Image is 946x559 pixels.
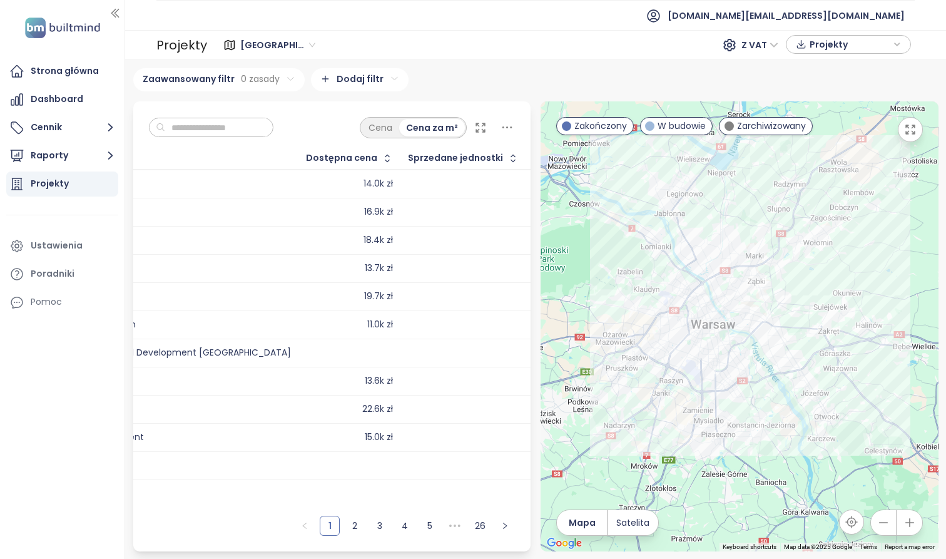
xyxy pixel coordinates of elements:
[156,33,207,58] div: Projekty
[370,516,389,535] a: 3
[420,516,439,535] a: 5
[408,154,503,162] span: Sprzedane jednostki
[364,178,393,190] div: 14.0k zł
[306,154,377,162] div: Dostępna cena
[6,59,118,84] a: Strona główna
[399,119,465,136] div: Cena za m²
[370,516,390,536] li: 3
[495,516,515,536] button: right
[6,172,118,197] a: Projekty
[364,291,393,302] div: 19.7k zł
[608,510,658,535] button: Satelita
[420,516,440,536] li: 5
[658,119,706,133] span: W budowie
[31,266,74,282] div: Poradniki
[810,35,890,54] span: Projekty
[240,36,315,54] span: Warszawa
[49,347,291,359] div: Skanska Residential Development [GEOGRAPHIC_DATA]
[364,207,393,218] div: 16.9k zł
[723,543,776,551] button: Keyboard shortcuts
[574,119,627,133] span: Zakończony
[6,233,118,259] a: Ustawienia
[544,535,585,551] img: Google
[365,376,393,387] div: 13.6k zł
[311,68,409,91] div: Dodaj filtr
[367,319,393,331] div: 11.0k zł
[6,143,118,168] button: Raporty
[6,115,118,140] button: Cennik
[362,119,399,136] div: Cena
[295,516,315,536] button: left
[301,522,308,530] span: left
[31,63,99,79] div: Strona główna
[395,516,414,535] a: 4
[133,68,305,91] div: Zaawansowany filtr
[320,516,339,535] a: 1
[616,516,649,530] span: Satelita
[364,235,393,246] div: 18.4k zł
[885,543,935,550] a: Report a map error
[501,522,509,530] span: right
[495,516,515,536] li: Następna strona
[365,263,393,274] div: 13.7k zł
[668,1,905,31] span: [DOMAIN_NAME][EMAIL_ADDRESS][DOMAIN_NAME]
[860,543,877,550] a: Terms (opens in new tab)
[31,91,83,107] div: Dashboard
[470,516,489,535] a: 26
[21,15,104,41] img: logo
[6,87,118,112] a: Dashboard
[445,516,465,536] span: •••
[345,516,364,535] a: 2
[295,516,315,536] li: Poprzednia strona
[470,516,490,536] li: 26
[557,510,607,535] button: Mapa
[445,516,465,536] li: Następne 5 stron
[741,36,778,54] span: Z VAT
[737,119,806,133] span: Zarchiwizowany
[6,290,118,315] div: Pomoc
[320,516,340,536] li: 1
[345,516,365,536] li: 2
[569,516,596,530] span: Mapa
[6,262,118,287] a: Poradniki
[31,176,69,192] div: Projekty
[544,535,585,551] a: Open this area in Google Maps (opens a new window)
[362,404,393,415] div: 22.6k zł
[31,238,83,254] div: Ustawienia
[31,294,62,310] div: Pomoc
[365,432,393,443] div: 15.0k zł
[241,72,280,86] span: 0 zasady
[395,516,415,536] li: 4
[784,543,852,550] span: Map data ©2025 Google
[793,35,904,54] div: button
